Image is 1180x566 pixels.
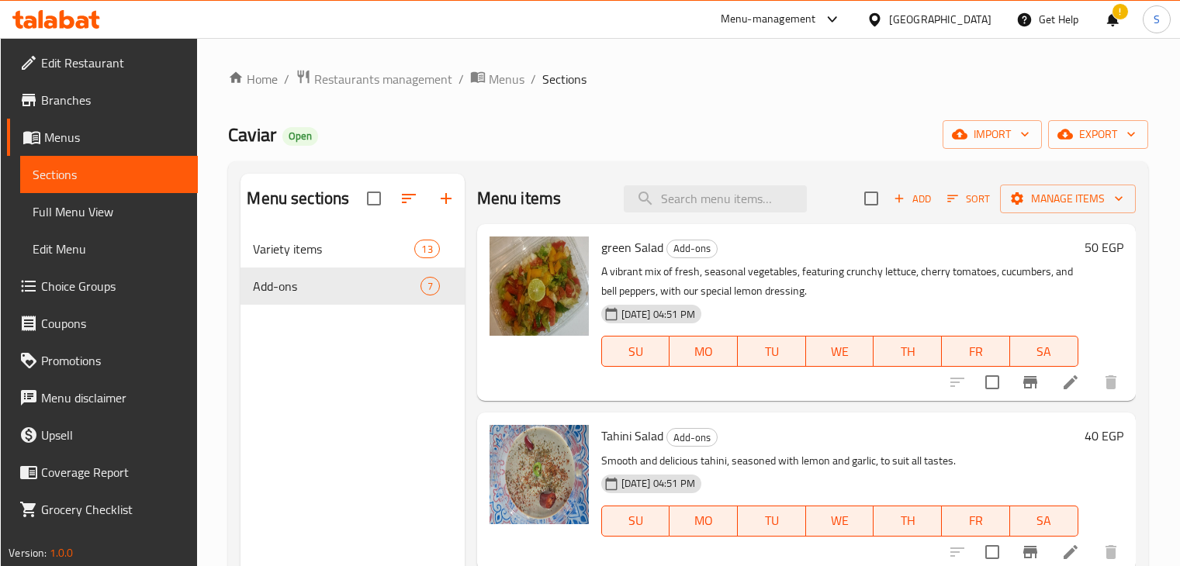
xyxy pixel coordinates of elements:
[44,128,185,147] span: Menus
[666,240,718,258] div: Add-ons
[947,190,990,208] span: Sort
[1010,506,1078,537] button: SA
[1012,189,1123,209] span: Manage items
[414,240,439,258] div: items
[615,307,701,322] span: [DATE] 04:51 PM
[33,165,185,184] span: Sections
[20,156,198,193] a: Sections
[7,491,198,528] a: Grocery Checklist
[41,314,185,333] span: Coupons
[7,342,198,379] a: Promotions
[624,185,807,212] input: search
[7,454,198,491] a: Coverage Report
[1061,125,1136,144] span: export
[855,182,888,215] span: Select section
[1012,364,1049,401] button: Branch-specific-item
[1085,425,1123,447] h6: 40 EGP
[50,543,74,563] span: 1.0.0
[812,340,868,363] span: WE
[415,242,438,257] span: 13
[282,127,318,146] div: Open
[41,53,185,72] span: Edit Restaurant
[33,240,185,258] span: Edit Menu
[253,240,414,258] span: Variety items
[888,187,937,211] span: Add item
[41,388,185,407] span: Menu disclaimer
[948,509,1004,532] span: FR
[667,240,717,257] span: Add-ons
[1010,336,1078,367] button: SA
[20,230,198,267] a: Edit Menu
[314,70,452,88] span: Restaurants management
[490,236,589,336] img: green Salad
[41,277,185,295] span: Choice Groups
[721,10,816,29] div: Menu-management
[601,424,663,447] span: Tahini Salad
[738,506,806,537] button: TU
[7,305,198,342] a: Coupons
[420,277,440,295] div: items
[41,463,185,481] span: Coverage Report
[744,340,800,363] span: TU
[670,336,738,367] button: MO
[943,120,1042,149] button: import
[874,506,942,537] button: TH
[296,69,452,89] a: Restaurants management
[284,70,289,88] li: /
[427,180,465,217] button: Add section
[1048,120,1148,149] button: export
[942,506,1010,537] button: FR
[889,11,991,28] div: [GEOGRAPHIC_DATA]
[942,336,1010,367] button: FR
[1016,509,1072,532] span: SA
[1061,543,1080,561] a: Edit menu item
[390,180,427,217] span: Sort sections
[601,451,1078,471] p: Smooth and delicious tahini, seasoned with lemon and garlic, to suit all tastes.
[240,230,464,267] div: Variety items13
[601,506,670,537] button: SU
[976,366,1009,399] span: Select to update
[542,70,587,88] span: Sections
[490,425,589,524] img: Tahini Salad
[880,340,936,363] span: TH
[41,426,185,444] span: Upsell
[1154,11,1160,28] span: S
[228,69,1147,89] nav: breadcrumb
[240,224,464,311] nav: Menu sections
[812,509,868,532] span: WE
[7,267,198,305] a: Choice Groups
[1000,185,1136,213] button: Manage items
[41,91,185,109] span: Branches
[489,70,524,88] span: Menus
[667,429,717,447] span: Add-ons
[874,336,942,367] button: TH
[7,81,198,119] a: Branches
[7,44,198,81] a: Edit Restaurant
[358,182,390,215] span: Select all sections
[7,416,198,454] a: Upsell
[937,187,1000,211] span: Sort items
[7,379,198,416] a: Menu disclaimer
[880,509,936,532] span: TH
[1016,340,1072,363] span: SA
[738,336,806,367] button: TU
[1092,364,1130,401] button: delete
[7,119,198,156] a: Menus
[228,70,278,88] a: Home
[666,428,718,447] div: Add-ons
[531,70,536,88] li: /
[615,476,701,491] span: [DATE] 04:51 PM
[253,277,420,295] span: Add-ons
[228,117,276,152] span: Caviar
[247,187,349,210] h2: Menu sections
[240,267,464,305] div: Add-ons7
[421,279,439,294] span: 7
[1061,373,1080,392] a: Edit menu item
[744,509,800,532] span: TU
[459,70,464,88] li: /
[955,125,1029,144] span: import
[41,351,185,370] span: Promotions
[601,262,1078,301] p: A vibrant mix of fresh, seasonal vegetables, featuring crunchy lettuce, cherry tomatoes, cucumber...
[608,509,664,532] span: SU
